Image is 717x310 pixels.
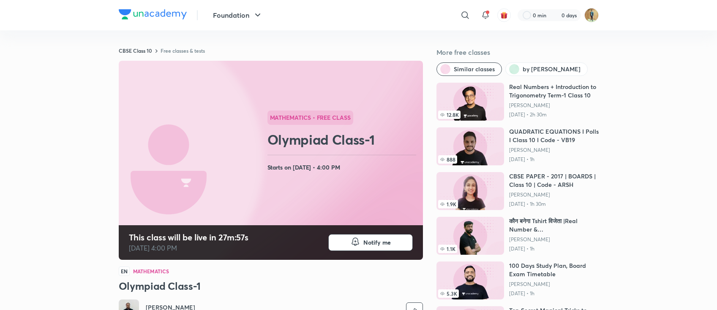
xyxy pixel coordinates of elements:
[509,201,599,208] p: [DATE] • 1h 30m
[509,281,599,288] a: [PERSON_NAME]
[509,217,599,234] h6: कौन बनेगा Tshirt विजेता |Real Number & Polynomial(Code:VMSIR
[267,131,420,148] h2: Olympiad Class-1
[119,9,187,19] img: Company Logo
[509,156,599,163] p: [DATE] • 1h
[509,147,599,154] a: [PERSON_NAME]
[436,62,502,76] button: Similar classes
[509,102,599,109] a: [PERSON_NAME]
[129,232,249,243] h4: This class will be live in 27m:57s
[438,289,459,298] span: 5.3K
[328,234,413,251] button: Notify me
[267,162,420,173] h4: Starts on [DATE] • 4:00 PM
[119,279,423,293] h3: Olympiad Class-1
[505,62,588,76] button: by Awinash Awinash
[438,155,457,164] span: 888
[438,245,457,253] span: 1.1K
[551,11,560,19] img: streak
[208,7,268,24] button: Foundation
[509,127,599,144] h6: QUADRATIC EQUATIONS I Polls I Class 10 I Code - VB19
[509,261,599,278] h6: 100 Days Study Plan, Board Exam Timetable
[509,290,599,297] p: [DATE] • 1h
[523,65,581,73] span: by Awinash Awinash
[497,8,511,22] button: avatar
[436,47,599,57] h5: More free classes
[129,243,249,253] p: [DATE] 4:00 PM
[133,269,169,274] h4: Mathematics
[454,65,495,73] span: Similar classes
[438,111,461,119] span: 12.8K
[509,172,599,189] h6: CBSE PAPER - 2017 | BOARDS | Class 10 | Code - ARSH
[500,11,508,19] img: avatar
[119,9,187,22] a: Company Logo
[119,47,152,54] a: CBSE Class 10
[119,267,130,276] span: EN
[509,245,599,252] p: [DATE] • 1h
[509,111,599,118] p: [DATE] • 2h 30m
[509,236,599,243] a: [PERSON_NAME]
[509,191,599,198] a: [PERSON_NAME]
[363,238,391,247] span: Notify me
[584,8,599,22] img: Prashant Dewda
[509,83,599,100] h6: Real Numbers + Introduction to Trigonometry Term-1 Class 10
[161,47,205,54] a: Free classes & tests
[438,200,458,208] span: 1.9K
